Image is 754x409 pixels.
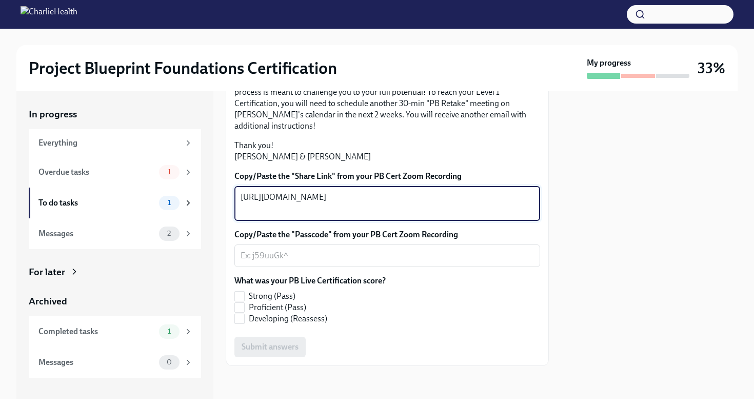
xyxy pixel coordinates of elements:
span: 1 [162,168,177,176]
h2: Project Blueprint Foundations Certification [29,58,337,78]
strong: My progress [587,57,631,69]
span: 1 [162,199,177,207]
textarea: [URL][DOMAIN_NAME] [241,191,534,216]
p: Thank you! [PERSON_NAME] & [PERSON_NAME] [234,140,540,162]
a: In progress [29,108,201,121]
span: Proficient (Pass) [249,302,306,313]
div: For later [29,265,65,279]
a: Overdue tasks1 [29,157,201,188]
a: Archived [29,295,201,308]
div: To do tasks [38,197,155,209]
a: Messages0 [29,347,201,378]
span: 2 [161,230,177,237]
span: 0 [161,358,178,366]
label: Copy/Paste the "Share Link" from your PB Cert Zoom Recording [234,171,540,182]
a: Everything [29,129,201,157]
a: Completed tasks1 [29,316,201,347]
span: 1 [162,328,177,335]
a: Messages2 [29,218,201,249]
div: Overdue tasks [38,167,155,178]
p: Note: if you received a "Developing (Reasses)" score, don't get disheartened--this process is mea... [234,75,540,132]
div: Completed tasks [38,326,155,337]
a: To do tasks1 [29,188,201,218]
h3: 33% [698,59,725,77]
a: For later [29,265,201,279]
img: CharlieHealth [21,6,77,23]
span: Strong (Pass) [249,291,295,302]
span: Developing (Reassess) [249,313,327,324]
label: Copy/Paste the "Passcode" from your PB Cert Zoom Recording [234,229,540,240]
div: Everything [38,137,180,149]
div: Messages [38,228,155,239]
div: Messages [38,357,155,368]
label: What was your PB Live Certification score? [234,275,386,287]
